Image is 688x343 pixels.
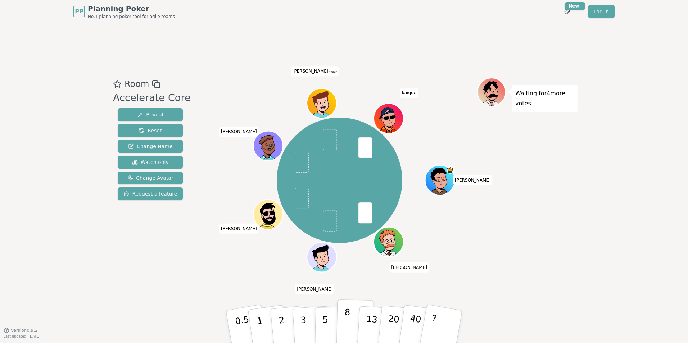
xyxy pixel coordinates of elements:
[128,143,172,150] span: Change Name
[88,4,175,14] span: Planning Poker
[118,140,183,153] button: Change Name
[118,187,183,200] button: Request a feature
[219,224,259,234] span: Click to change your name
[291,67,339,77] span: Click to change your name
[118,108,183,121] button: Reveal
[4,328,38,333] button: Version0.9.2
[588,5,615,18] a: Log in
[219,127,259,137] span: Click to change your name
[125,78,149,91] span: Room
[123,190,177,197] span: Request a feature
[118,156,183,169] button: Watch only
[295,284,335,294] span: Click to change your name
[113,91,191,105] div: Accelerate Core
[400,88,418,98] span: Click to change your name
[565,2,585,10] div: New!
[137,111,163,118] span: Reveal
[113,78,122,91] button: Add as favourite
[11,328,38,333] span: Version 0.9.2
[139,127,162,134] span: Reset
[118,124,183,137] button: Reset
[88,14,175,19] span: No.1 planning poker tool for agile teams
[389,262,429,273] span: Click to change your name
[515,88,574,109] p: Waiting for 4 more votes...
[127,174,173,182] span: Change Avatar
[329,70,337,74] span: (you)
[118,171,183,184] button: Change Avatar
[4,334,40,338] span: Last updated: [DATE]
[75,7,83,16] span: PP
[561,5,574,18] button: New!
[308,89,336,117] button: Click to change your avatar
[453,175,493,185] span: Click to change your name
[447,166,454,174] span: Luis Oliveira is the host
[73,4,175,19] a: PPPlanning PokerNo.1 planning poker tool for agile teams
[132,159,169,166] span: Watch only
